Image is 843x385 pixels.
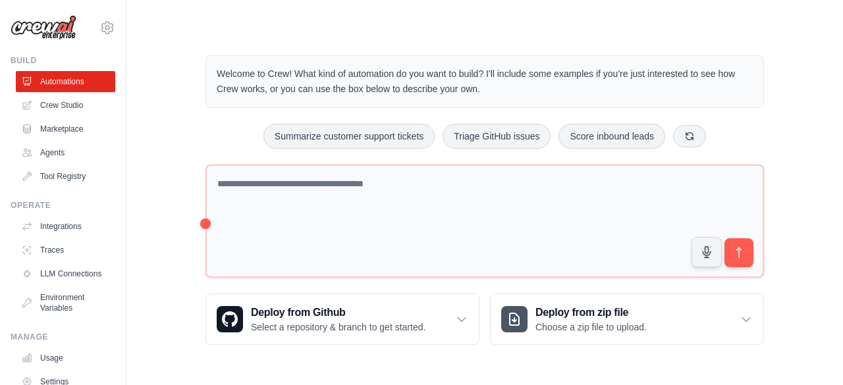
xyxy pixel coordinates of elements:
[16,142,115,163] a: Agents
[251,305,425,321] h3: Deploy from Github
[16,240,115,261] a: Traces
[558,124,665,149] button: Score inbound leads
[601,267,628,277] span: Step 1
[591,305,796,347] p: Describe the automation you want to build, select an example option, or use the microphone to spe...
[16,287,115,319] a: Environment Variables
[11,55,115,66] div: Build
[535,305,647,321] h3: Deploy from zip file
[16,95,115,116] a: Crew Studio
[16,118,115,140] a: Marketplace
[591,282,796,299] h3: Create an automation
[251,321,425,334] p: Select a repository & branch to get started.
[16,71,115,92] a: Automations
[16,347,115,369] a: Usage
[16,263,115,284] a: LLM Connections
[11,15,76,40] img: Logo
[263,124,435,149] button: Summarize customer support tickets
[11,200,115,211] div: Operate
[16,216,115,237] a: Integrations
[11,332,115,342] div: Manage
[803,265,813,274] button: Close walkthrough
[217,66,753,97] p: Welcome to Crew! What kind of automation do you want to build? I'll include some examples if you'...
[16,166,115,187] a: Tool Registry
[443,124,551,149] button: Triage GitHub issues
[535,321,647,334] p: Choose a zip file to upload.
